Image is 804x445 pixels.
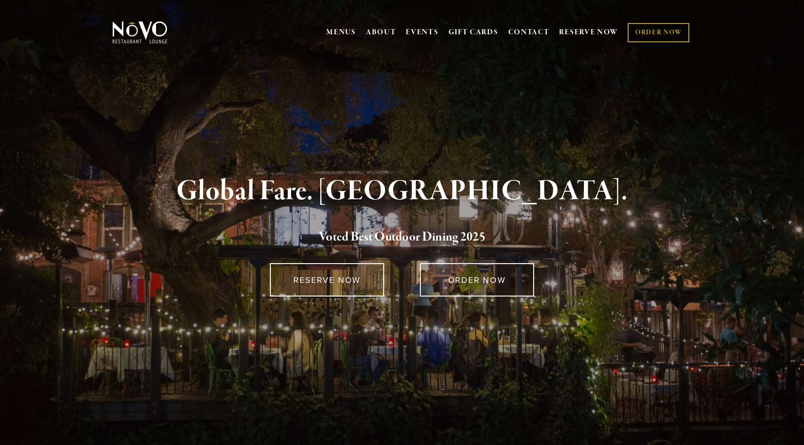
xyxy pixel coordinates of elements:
[508,23,550,41] a: CONTACT
[176,173,627,209] strong: Global Fare. [GEOGRAPHIC_DATA].
[628,23,689,42] a: ORDER NOW
[128,227,676,247] h2: 5
[366,28,396,37] a: ABOUT
[449,23,498,41] a: GIFT CARDS
[110,21,169,44] img: Novo Restaurant &amp; Lounge
[270,263,384,297] a: RESERVE NOW
[326,28,356,37] a: MENUS
[559,23,618,41] a: RESERVE NOW
[406,28,438,37] a: EVENTS
[319,229,479,247] a: Voted Best Outdoor Dining 202
[420,263,534,297] a: ORDER NOW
